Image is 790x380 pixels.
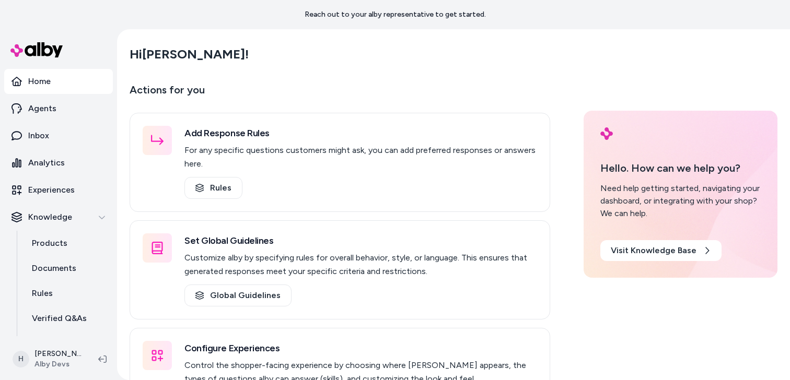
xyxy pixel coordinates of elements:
p: Inbox [28,129,49,142]
h2: Hi [PERSON_NAME] ! [130,46,249,62]
a: Analytics [4,150,113,175]
p: Actions for you [130,81,550,106]
p: Rules [32,287,53,300]
a: Home [4,69,113,94]
a: Visit Knowledge Base [600,240,722,261]
p: Hello. How can we help you? [600,160,761,176]
a: Agents [4,96,113,121]
p: Customize alby by specifying rules for overall behavior, style, or language. This ensures that ge... [184,251,537,278]
a: Rules [21,281,113,306]
div: Need help getting started, navigating your dashboard, or integrating with your shop? We can help. [600,182,761,220]
img: alby Logo [600,127,613,140]
p: For any specific questions customers might ask, you can add preferred responses or answers here. [184,144,537,171]
a: Verified Q&As [21,306,113,331]
h3: Set Global Guidelines [184,233,537,248]
a: Documents [21,256,113,281]
p: Documents [32,262,76,275]
p: Home [28,75,51,88]
button: H[PERSON_NAME]Alby Devs [6,342,90,376]
button: Knowledge [4,205,113,230]
a: Inbox [4,123,113,148]
p: Agents [28,102,56,115]
a: Rules [184,177,242,199]
p: Analytics [28,157,65,169]
p: [PERSON_NAME] [34,349,82,359]
p: Experiences [28,184,75,196]
p: Reach out to your alby representative to get started. [305,9,486,20]
img: alby Logo [10,42,63,57]
p: Products [32,237,67,250]
p: Knowledge [28,211,72,223]
span: H [13,351,29,367]
h3: Add Response Rules [184,126,537,140]
h3: Configure Experiences [184,341,537,355]
a: Products [21,231,113,256]
a: Reviews [21,331,113,356]
a: Global Guidelines [184,284,292,306]
p: Verified Q&As [32,312,87,325]
a: Experiences [4,177,113,203]
span: Alby Devs [34,359,82,370]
